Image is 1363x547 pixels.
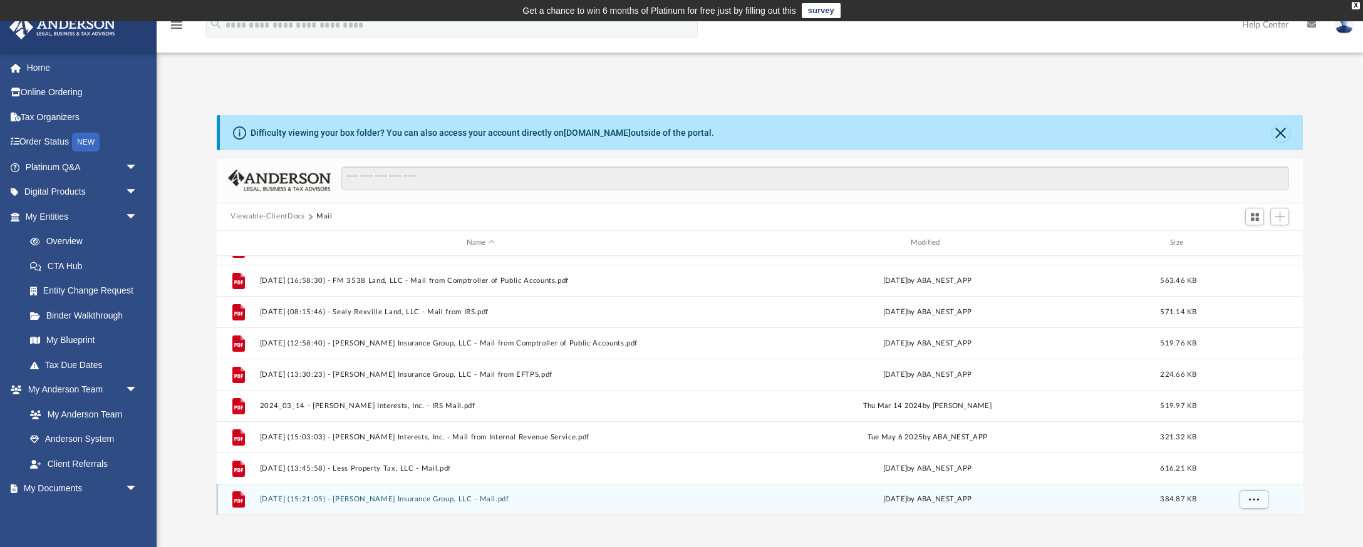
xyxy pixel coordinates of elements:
a: My Blueprint [18,328,150,353]
div: [DATE] by ABA_NEST_APP [707,337,1148,349]
span: 224.66 KB [1161,371,1197,377]
div: close [1352,2,1360,9]
span: 519.76 KB [1161,339,1197,346]
a: Online Ordering [9,80,157,105]
span: arrow_drop_down [125,155,150,180]
a: CTA Hub [18,253,157,279]
a: My Documentsarrow_drop_down [9,476,150,501]
a: My Anderson Teamarrow_drop_down [9,377,150,402]
span: arrow_drop_down [125,377,150,403]
div: grid [217,256,1302,515]
button: Viewable-ClientDocs [231,211,304,222]
button: [DATE] (12:58:40) - [PERSON_NAME] Insurance Group, LLC - Mail from Comptroller of Public Accounts... [260,339,702,347]
div: [DATE] by ABA_NEST_APP [707,306,1148,317]
span: [DATE] [883,496,908,503]
div: Size [1154,237,1204,248]
i: search [209,17,223,31]
button: 2024_03_14 - [PERSON_NAME] Interests, Inc. - IRS Mail.pdf [260,401,702,409]
div: id [222,237,254,248]
div: Name [259,237,701,248]
span: arrow_drop_down [125,476,150,502]
div: [DATE] by ABA_NEST_APP [707,275,1148,286]
button: [DATE] (16:58:30) - FM 3538 Land, LLC - Mail from Comptroller of Public Accounts.pdf [260,276,702,284]
span: arrow_drop_down [125,180,150,205]
a: Tax Due Dates [18,352,157,377]
input: Search files and folders [341,166,1289,190]
a: Order StatusNEW [9,130,157,155]
button: [DATE] (13:30:23) - [PERSON_NAME] Insurance Group, LLC - Mail from EFTPS.pdf [260,370,702,378]
span: 321.32 KB [1161,433,1197,440]
span: 616.21 KB [1161,464,1197,471]
span: 519.97 KB [1161,402,1197,409]
a: survey [802,3,841,18]
div: Tue May 6 2025 by ABA_NEST_APP [707,431,1148,442]
a: Tax Organizers [9,105,157,130]
span: 384.87 KB [1161,496,1197,503]
button: Add [1270,208,1289,225]
img: Anderson Advisors Platinum Portal [6,15,119,39]
a: Overview [18,229,157,254]
div: Thu Mar 14 2024 by [PERSON_NAME] [707,400,1148,411]
div: Get a chance to win 6 months of Platinum for free just by filling out this [522,3,796,18]
a: Digital Productsarrow_drop_down [9,180,157,205]
span: 571.14 KB [1161,308,1197,315]
button: [DATE] (15:21:05) - [PERSON_NAME] Insurance Group, LLC - Mail.pdf [260,495,702,503]
div: Modified [707,237,1148,248]
div: NEW [72,133,100,151]
button: [DATE] (15:03:03) - [PERSON_NAME] Interests, Inc. - Mail from Internal Revenue Service.pdf [260,432,702,441]
span: arrow_drop_down [125,204,150,230]
button: [DATE] (13:45:58) - Less Property Tax, LLC - Mail.pdf [260,464,702,472]
button: Mail [316,211,333,222]
a: Binder Walkthrough [18,303,157,328]
a: Client Referrals [18,451,150,476]
i: menu [169,18,184,33]
div: id [1210,237,1297,248]
a: Home [9,55,157,80]
a: menu [169,24,184,33]
a: Platinum Q&Aarrow_drop_down [9,155,157,180]
div: by ABA_NEST_APP [707,494,1148,505]
a: Entity Change Request [18,279,157,304]
div: [DATE] by ABA_NEST_APP [707,463,1148,474]
button: Switch to Grid View [1245,208,1264,225]
button: Close [1272,124,1290,141]
span: 563.46 KB [1161,277,1197,284]
a: My Entitiesarrow_drop_down [9,204,157,229]
a: Anderson System [18,427,150,452]
div: Difficulty viewing your box folder? You can also access your account directly on outside of the p... [251,126,714,140]
div: [DATE] by ABA_NEST_APP [707,369,1148,380]
img: User Pic [1335,16,1354,34]
a: My Anderson Team [18,402,144,427]
a: [DOMAIN_NAME] [564,128,631,138]
button: [DATE] (08:15:46) - Sealy Rexville Land, LLC - Mail from IRS.pdf [260,307,702,315]
a: Box [18,501,144,526]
